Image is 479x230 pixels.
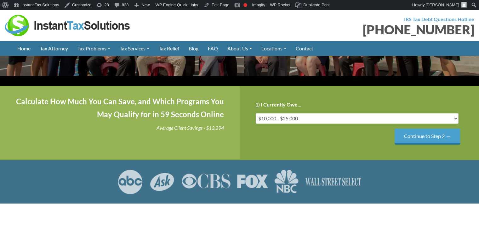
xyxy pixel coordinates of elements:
[223,41,257,56] a: About Us
[117,170,143,194] img: ABC
[257,41,291,56] a: Locations
[184,41,203,56] a: Blog
[73,41,115,56] a: Tax Problems
[13,41,35,56] a: Home
[255,101,301,108] label: 1) I Currently Owe...
[425,3,459,7] span: [PERSON_NAME]
[35,41,73,56] a: Tax Attorney
[291,41,318,56] a: Contact
[115,41,154,56] a: Tax Services
[237,170,268,194] img: FOX
[5,15,131,36] img: Instant Tax Solutions Logo
[149,170,175,194] img: ASK
[404,16,474,22] strong: IRS Tax Debt Questions Hotline
[181,170,231,194] img: CBS
[16,95,224,121] h4: Calculate How Much You Can Save, and Which Programs You May Qualify for in 59 Seconds Online
[244,23,475,36] div: [PHONE_NUMBER]
[203,41,223,56] a: FAQ
[157,125,224,131] i: Average Client Savings - $13,294
[243,3,247,7] div: Focus keyphrase not set
[5,22,131,28] a: Instant Tax Solutions Logo
[154,41,184,56] a: Tax Relief
[274,170,299,194] img: NBC
[395,129,460,145] input: Continue to Step 2 →
[305,170,362,194] img: Wall Street Select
